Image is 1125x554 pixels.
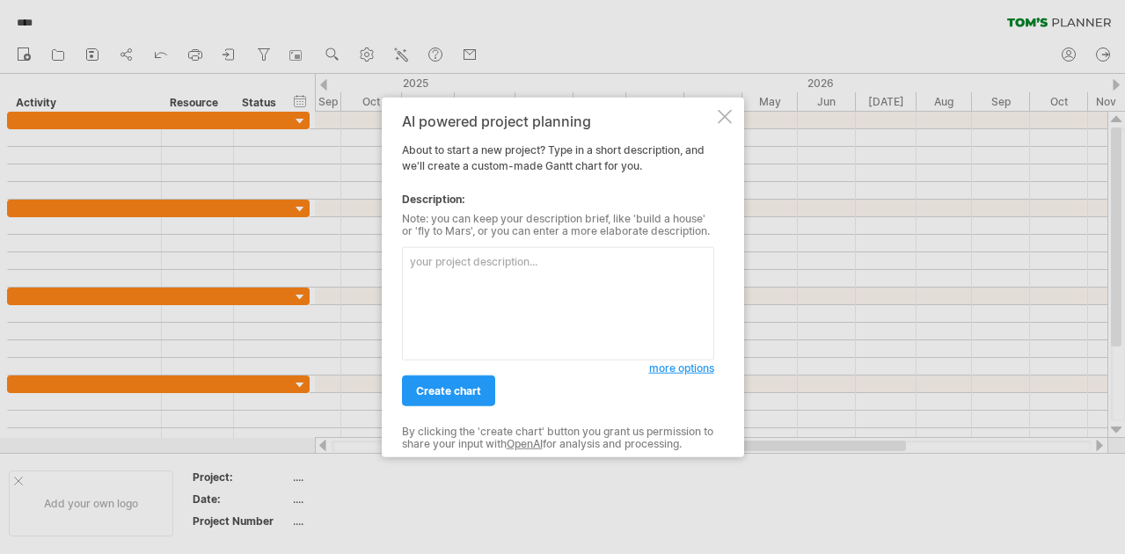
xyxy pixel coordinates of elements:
[649,361,714,376] a: more options
[402,113,714,441] div: About to start a new project? Type in a short description, and we'll create a custom-made Gantt c...
[507,437,543,450] a: OpenAI
[416,384,481,397] span: create chart
[402,213,714,238] div: Note: you can keep your description brief, like 'build a house' or 'fly to Mars', or you can ente...
[402,192,714,208] div: Description:
[402,375,495,406] a: create chart
[649,361,714,375] span: more options
[402,113,714,129] div: AI powered project planning
[402,426,714,451] div: By clicking the 'create chart' button you grant us permission to share your input with for analys...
